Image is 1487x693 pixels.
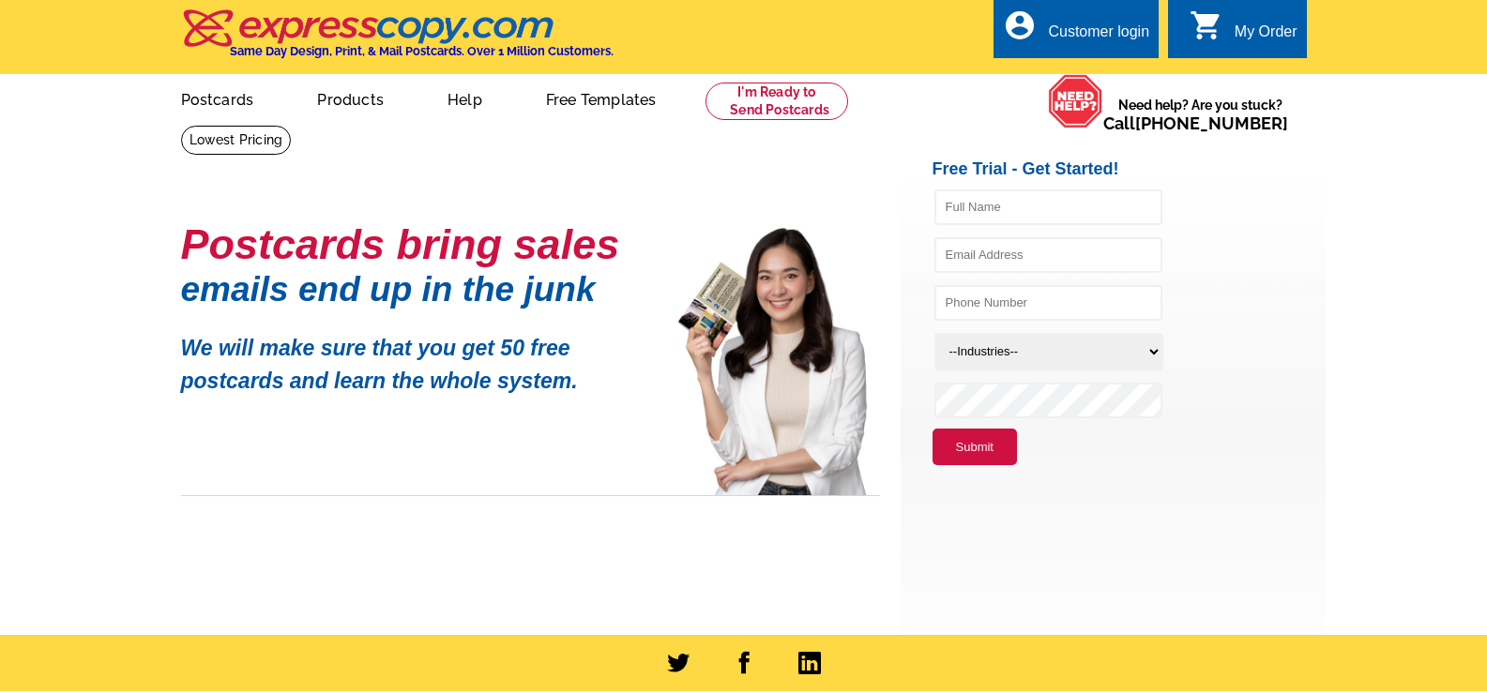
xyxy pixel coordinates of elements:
[181,23,614,58] a: Same Day Design, Print, & Mail Postcards. Over 1 Million Customers.
[1103,96,1297,133] span: Need help? Are you stuck?
[1048,23,1149,50] div: Customer login
[516,76,687,120] a: Free Templates
[181,279,650,299] h1: emails end up in the junk
[1003,8,1037,42] i: account_circle
[181,318,650,397] p: We will make sure that you get 50 free postcards and learn the whole system.
[1135,113,1288,133] a: [PHONE_NUMBER]
[1103,113,1288,133] span: Call
[933,429,1017,466] button: Submit
[934,285,1162,321] input: Phone Number
[1235,23,1297,50] div: My Order
[934,237,1162,273] input: Email Address
[287,76,414,120] a: Products
[934,189,1162,225] input: Full Name
[1190,21,1297,44] a: shopping_cart My Order
[1048,74,1103,128] img: help
[1190,8,1223,42] i: shopping_cart
[1003,21,1149,44] a: account_circle Customer login
[181,228,650,261] h1: Postcards bring sales
[933,159,1326,180] h2: Free Trial - Get Started!
[417,76,512,120] a: Help
[151,76,284,120] a: Postcards
[230,44,614,58] h4: Same Day Design, Print, & Mail Postcards. Over 1 Million Customers.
